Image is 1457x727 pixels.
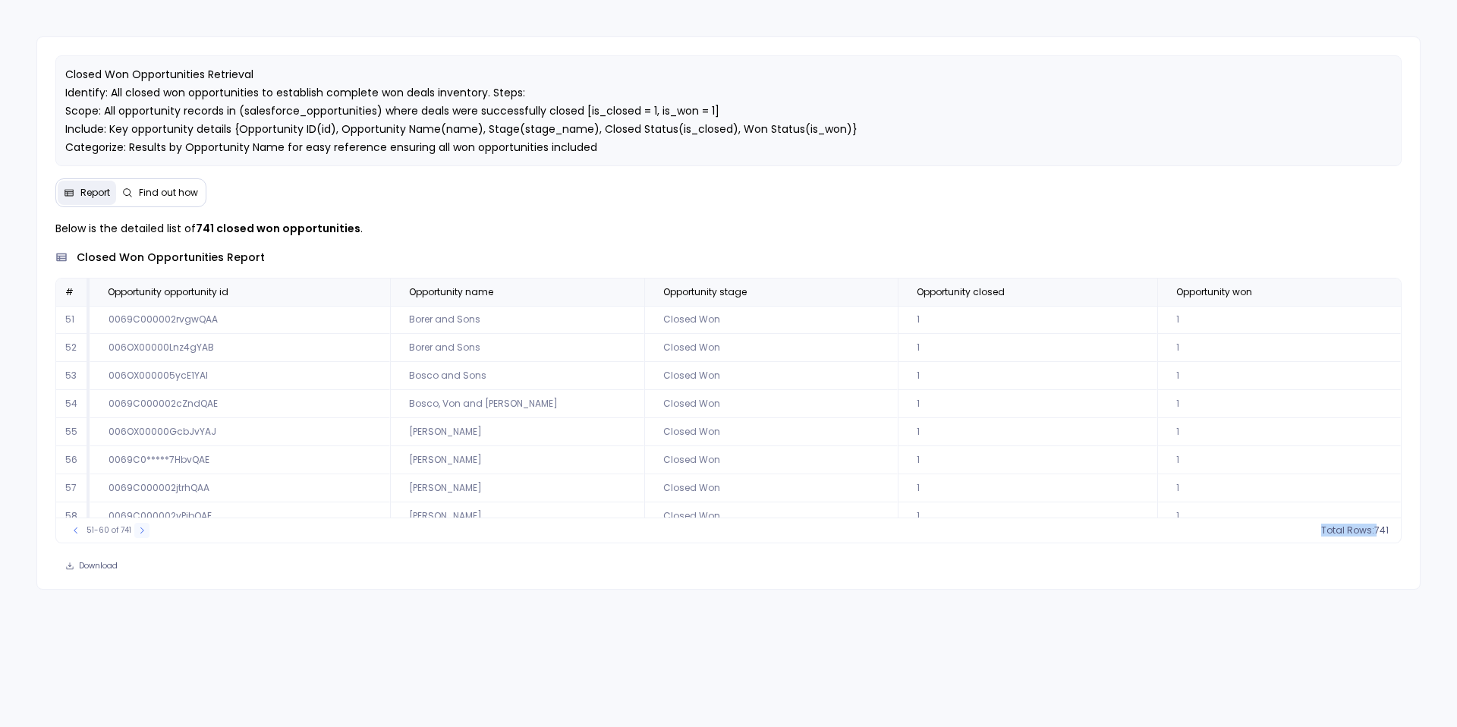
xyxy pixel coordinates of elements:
td: 52 [56,334,90,362]
td: 1 [898,306,1157,334]
button: Report [58,181,116,205]
td: [PERSON_NAME] [390,474,644,502]
td: Closed Won [644,390,898,418]
td: 0069C000002rvgwQAA [90,306,390,334]
td: 0069C000002cZndQAE [90,390,390,418]
td: 1 [1157,446,1401,474]
td: Closed Won [644,418,898,446]
td: 1 [1157,306,1401,334]
span: # [65,285,74,298]
td: 1 [1157,390,1401,418]
td: 1 [898,418,1157,446]
td: 006OX000005ycE1YAI [90,362,390,390]
span: Opportunity closed [917,286,1005,298]
td: 58 [56,502,90,530]
td: Closed Won [644,446,898,474]
td: 51 [56,306,90,334]
td: 1 [1157,474,1401,502]
td: 0069C000002vPjbQAE [90,502,390,530]
span: Opportunity stage [663,286,747,298]
span: Closed Won Opportunities Retrieval Identify: All closed won opportunities to establish complete w... [65,67,858,155]
td: 57 [56,474,90,502]
span: Find out how [139,187,198,199]
td: Closed Won [644,306,898,334]
td: [PERSON_NAME] [390,502,644,530]
span: Download [79,561,118,571]
td: 006OX00000Lnz4gYAB [90,334,390,362]
td: [PERSON_NAME] [390,418,644,446]
td: Closed Won [644,474,898,502]
td: 1 [1157,418,1401,446]
td: 54 [56,390,90,418]
td: Borer and Sons [390,334,644,362]
td: Closed Won [644,334,898,362]
span: closed won opportunities report [77,250,265,266]
td: 1 [898,502,1157,530]
td: Closed Won [644,362,898,390]
td: 1 [898,446,1157,474]
span: Report [80,187,110,199]
p: Below is the detailed list of . [55,219,1402,238]
td: Bosco and Sons [390,362,644,390]
td: [PERSON_NAME] [390,446,644,474]
td: 1 [1157,362,1401,390]
button: Download [55,555,127,577]
td: 1 [898,474,1157,502]
td: 1 [1157,334,1401,362]
td: Borer and Sons [390,306,644,334]
td: 1 [898,362,1157,390]
span: Opportunity won [1176,286,1252,298]
td: 1 [898,390,1157,418]
span: Opportunity name [409,286,493,298]
span: 51-60 of 741 [87,524,131,537]
td: Bosco, Von and [PERSON_NAME] [390,390,644,418]
td: 55 [56,418,90,446]
span: 741 [1374,524,1389,537]
button: Find out how [116,181,204,205]
td: 53 [56,362,90,390]
span: Opportunity opportunity id [108,286,228,298]
td: 1 [1157,502,1401,530]
span: Total Rows: [1321,524,1374,537]
strong: 741 closed won opportunities [196,221,360,236]
td: Closed Won [644,502,898,530]
td: 006OX00000GcbJvYAJ [90,418,390,446]
td: 1 [898,334,1157,362]
td: 0069C000002jtrhQAA [90,474,390,502]
td: 56 [56,446,90,474]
